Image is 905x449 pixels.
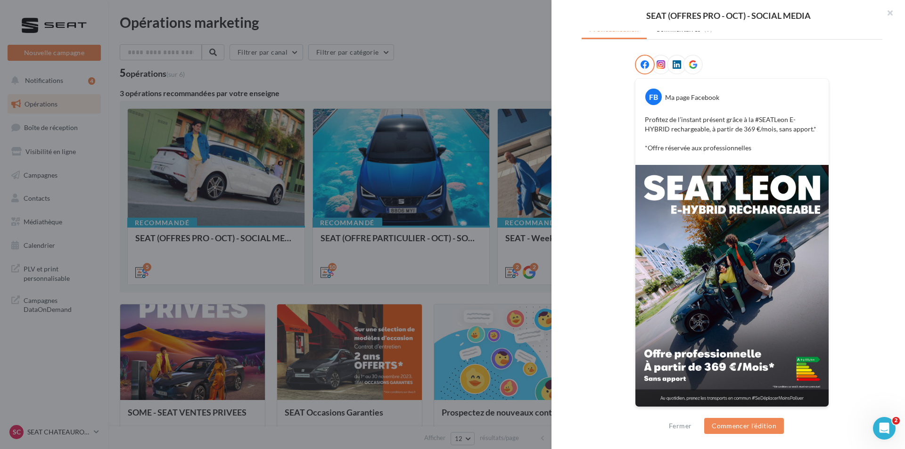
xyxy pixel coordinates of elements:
div: SEAT (OFFRES PRO - OCT) - SOCIAL MEDIA [567,11,890,20]
button: Fermer [665,420,695,432]
span: 2 [892,417,900,425]
div: FB [645,89,662,105]
iframe: Intercom live chat [873,417,896,440]
button: Commencer l'édition [704,418,784,434]
div: La prévisualisation est non-contractuelle [635,407,829,419]
p: Profitez de l’instant présent grâce à la #SEATLeon E-HYBRID rechargeable, à partir de 369 €/mois,... [645,115,819,153]
div: Ma page Facebook [665,93,719,102]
